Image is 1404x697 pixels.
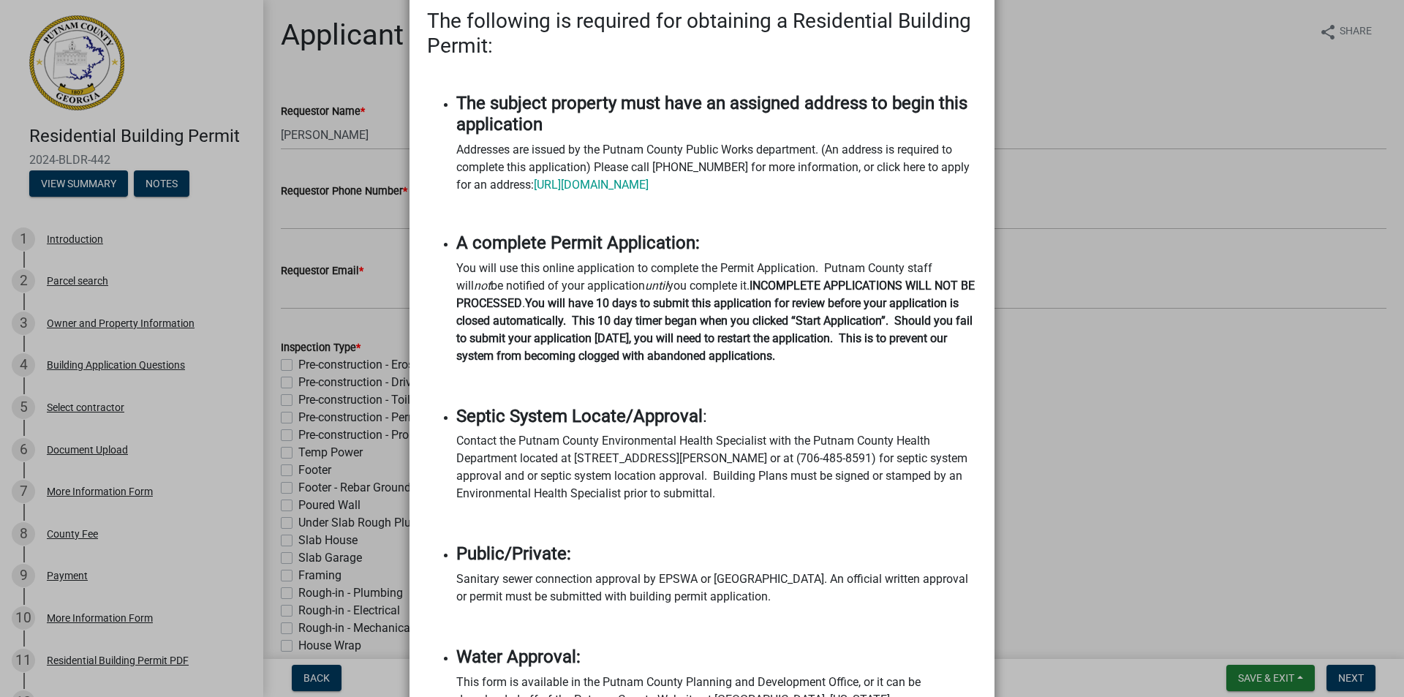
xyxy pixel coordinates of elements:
[456,233,700,253] strong: A complete Permit Application:
[427,9,977,58] h3: The following is required for obtaining a Residential Building Permit:
[534,178,649,192] a: [URL][DOMAIN_NAME]
[456,570,977,606] p: Sanitary sewer connection approval by EPSWA or [GEOGRAPHIC_DATA]. An official written approval or...
[456,141,977,194] p: Addresses are issued by the Putnam County Public Works department. (An address is required to com...
[474,279,491,293] i: not
[456,260,977,365] p: You will use this online application to complete the Permit Application. Putnam County staff will...
[456,406,703,426] strong: Septic System Locate/Approval
[456,543,571,564] strong: Public/Private:
[456,406,977,427] h4: :
[645,279,668,293] i: until
[456,432,977,502] p: Contact the Putnam County Environmental Health Specialist with the Putnam County Health Departmen...
[456,647,581,667] strong: Water Approval:
[456,279,975,310] strong: INCOMPLETE APPLICATIONS WILL NOT BE PROCESSED
[456,93,967,135] strong: The subject property must have an assigned address to begin this application
[456,296,973,363] strong: You will have 10 days to submit this application for review before your application is closed aut...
